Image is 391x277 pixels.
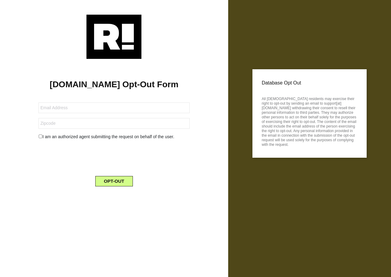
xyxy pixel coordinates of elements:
[68,145,160,169] iframe: reCAPTCHA
[262,78,357,88] p: Database Opt Out
[38,118,189,129] input: Zipcode
[38,103,189,113] input: Email Address
[95,176,133,186] button: OPT-OUT
[262,95,357,147] p: All [DEMOGRAPHIC_DATA] residents may exercise their right to opt-out by sending an email to suppo...
[9,79,219,90] h1: [DOMAIN_NAME] Opt-Out Form
[34,134,194,140] div: I am an authorized agent submitting the request on behalf of the user.
[86,15,141,59] img: Retention.com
